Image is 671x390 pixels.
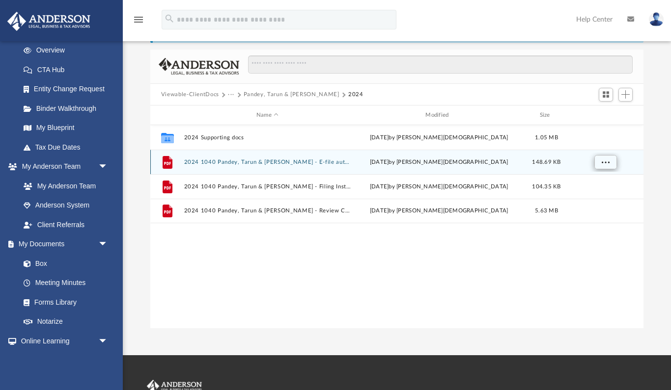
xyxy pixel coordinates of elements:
[7,234,118,254] a: My Documentsarrow_drop_down
[355,111,523,120] div: Modified
[355,158,522,167] div: [DATE] by [PERSON_NAME][DEMOGRAPHIC_DATA]
[649,12,664,26] img: User Pic
[594,155,616,170] button: More options
[14,312,118,332] a: Notarize
[14,137,123,157] a: Tax Due Dates
[570,111,639,120] div: id
[7,331,118,351] a: Online Learningarrow_drop_down
[535,208,558,213] span: 5.63 MB
[618,88,633,102] button: Add
[14,215,118,234] a: Client Referrals
[14,254,113,273] a: Box
[532,159,560,165] span: 148.69 KB
[248,55,633,74] input: Search files and folders
[7,157,118,177] a: My Anderson Teamarrow_drop_down
[98,157,118,177] span: arrow_drop_down
[14,351,118,370] a: Courses
[14,79,123,99] a: Entity Change Request
[184,208,351,214] button: 2024 1040 Pandey, Tarun & [PERSON_NAME] - Review Copy.pdf
[184,134,351,141] button: 2024 Supporting docs
[599,88,614,102] button: Switch to Grid View
[133,19,144,26] a: menu
[14,60,123,79] a: CTA Hub
[228,90,234,99] button: ···
[527,111,566,120] div: Size
[164,13,175,24] i: search
[14,176,113,196] a: My Anderson Team
[355,182,522,191] div: [DATE] by [PERSON_NAME][DEMOGRAPHIC_DATA]
[155,111,179,120] div: id
[532,184,560,189] span: 104.35 KB
[184,159,351,165] button: 2024 1040 Pandey, Tarun & [PERSON_NAME] - E-file authorisation - please sign.pdf
[535,135,558,140] span: 1.05 MB
[14,273,118,293] a: Meeting Minutes
[4,12,93,31] img: Anderson Advisors Platinum Portal
[98,234,118,255] span: arrow_drop_down
[14,292,113,312] a: Forms Library
[14,99,123,118] a: Binder Walkthrough
[355,133,522,142] div: [DATE] by [PERSON_NAME][DEMOGRAPHIC_DATA]
[184,183,351,190] button: 2024 1040 Pandey, Tarun & [PERSON_NAME] - Filing Instructions.pdf
[150,125,643,329] div: grid
[348,90,363,99] button: 2024
[98,331,118,351] span: arrow_drop_down
[14,118,118,138] a: My Blueprint
[183,111,351,120] div: Name
[355,207,522,215] div: [DATE] by [PERSON_NAME][DEMOGRAPHIC_DATA]
[133,14,144,26] i: menu
[14,41,123,60] a: Overview
[161,90,219,99] button: Viewable-ClientDocs
[244,90,339,99] button: Pandey, Tarun & [PERSON_NAME]
[14,196,118,215] a: Anderson System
